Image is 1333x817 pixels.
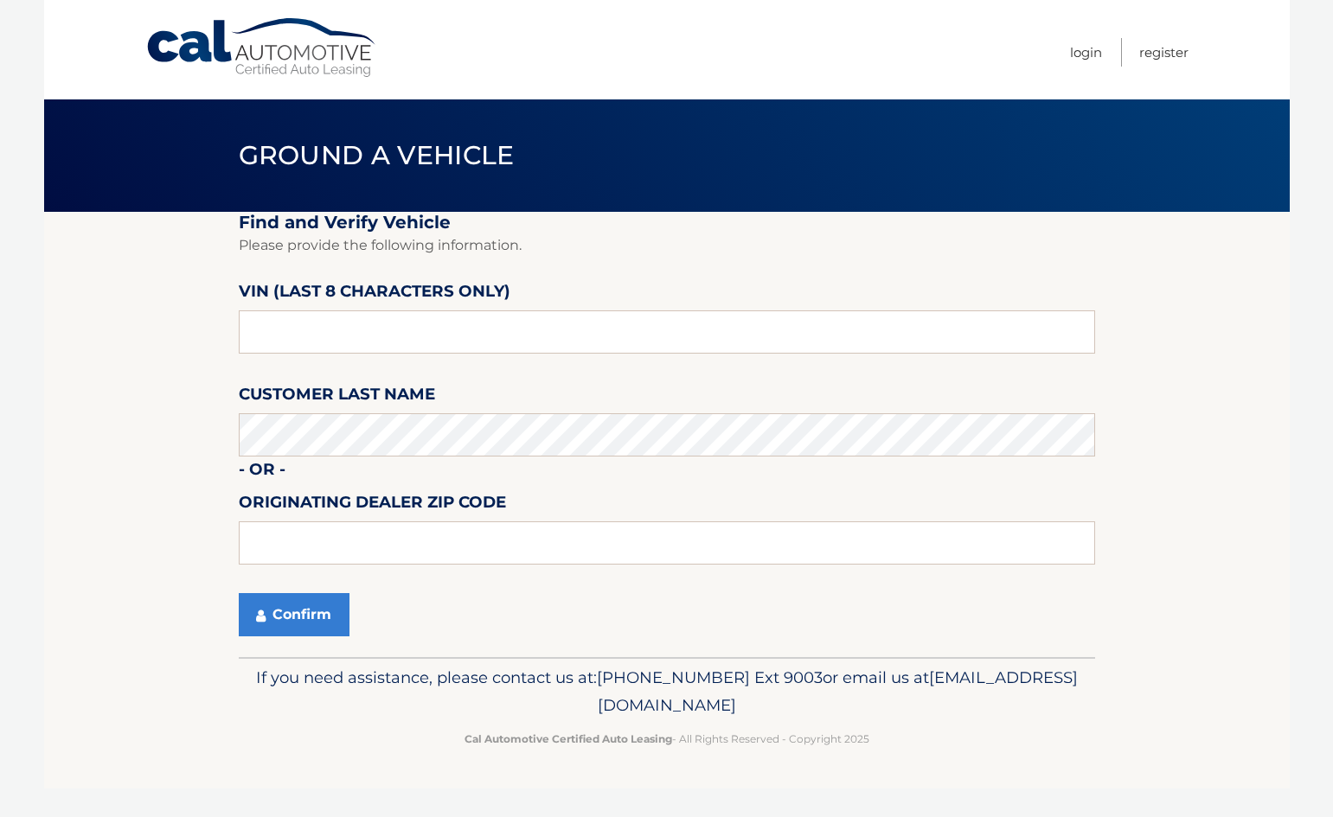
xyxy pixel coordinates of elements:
button: Confirm [239,593,349,636]
a: Register [1139,38,1189,67]
p: - All Rights Reserved - Copyright 2025 [250,730,1084,748]
label: - or - [239,456,285,488]
p: Please provide the following information. [239,233,1095,258]
span: [PHONE_NUMBER] Ext 9003 [597,667,823,687]
label: Customer Last Name [239,381,435,413]
strong: Cal Automotive Certified Auto Leasing [465,732,672,745]
span: Ground a Vehicle [239,139,515,171]
label: Originating Dealer Zip Code [239,489,506,521]
a: Cal Automotive [145,17,379,79]
label: VIN (last 8 characters only) [239,278,510,310]
h2: Find and Verify Vehicle [239,212,1095,233]
p: If you need assistance, please contact us at: or email us at [250,664,1084,719]
a: Login [1070,38,1102,67]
